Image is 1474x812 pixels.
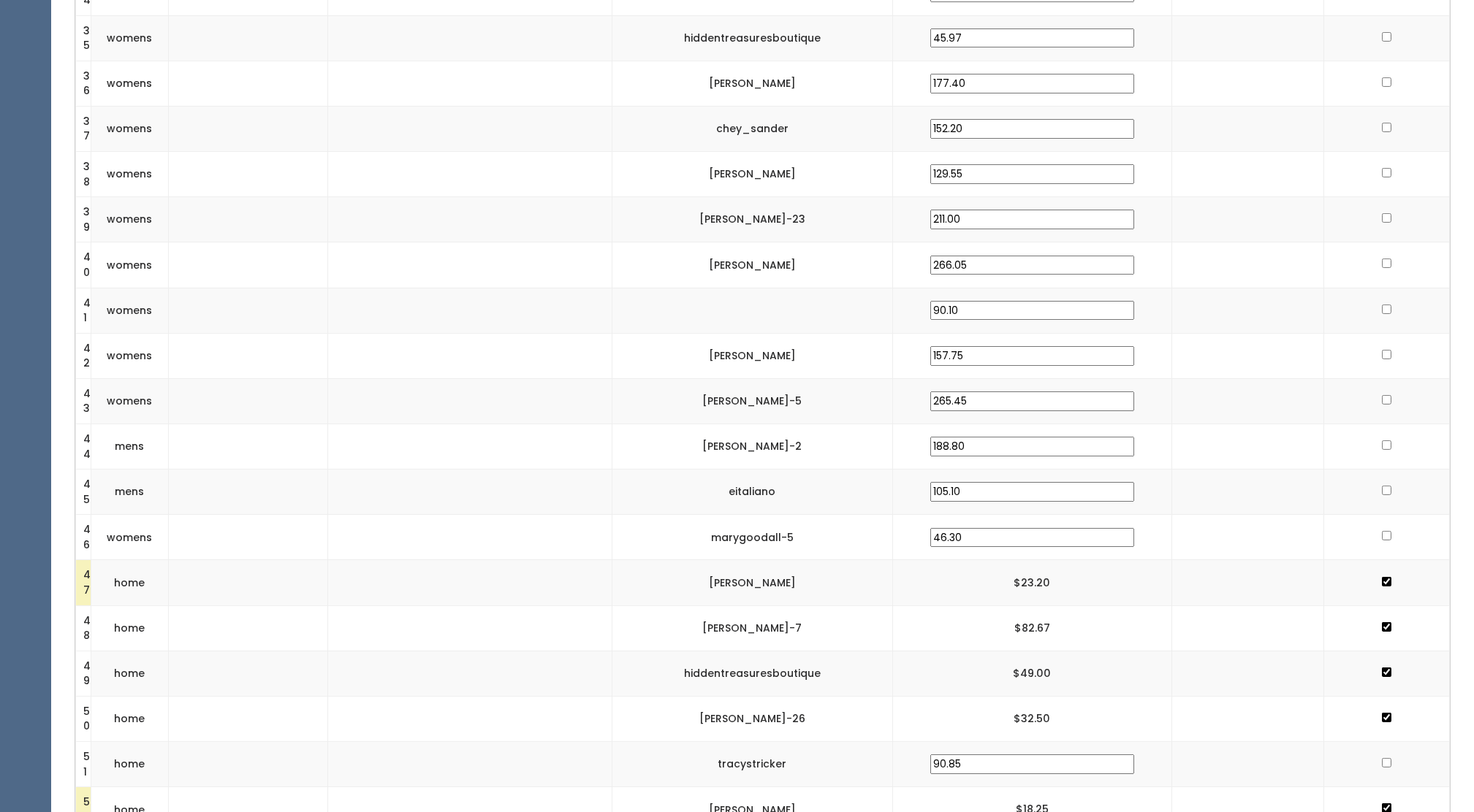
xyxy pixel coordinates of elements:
td: 42 [76,333,91,378]
td: home [91,651,169,696]
td: 48 [76,605,91,651]
td: [PERSON_NAME] [612,333,892,378]
td: home [91,560,169,605]
td: 46 [76,515,91,560]
td: [PERSON_NAME] [612,152,892,197]
td: [PERSON_NAME]-26 [612,696,892,741]
td: 41 [76,288,91,333]
td: womens [91,197,169,242]
td: 43 [76,378,91,424]
td: 35 [76,15,91,61]
td: womens [91,242,169,288]
td: womens [91,61,169,106]
td: womens [91,106,169,151]
td: tracystricker [612,742,892,787]
td: hiddentreasuresboutique [612,15,892,61]
td: $49.00 [892,651,1171,696]
td: [PERSON_NAME]-2 [612,424,892,469]
td: 47 [76,560,91,605]
td: 40 [76,242,91,288]
td: $23.20 [892,560,1171,605]
td: home [91,605,169,651]
td: 51 [76,742,91,787]
td: 38 [76,152,91,197]
td: hiddentreasuresboutique [612,651,892,696]
td: $32.50 [892,696,1171,741]
td: mens [91,424,169,469]
td: home [91,696,169,741]
td: 50 [76,696,91,741]
td: womens [91,378,169,424]
td: mens [91,470,169,515]
td: womens [91,288,169,333]
td: [PERSON_NAME] [612,61,892,106]
td: [PERSON_NAME]-7 [612,605,892,651]
td: womens [91,152,169,197]
td: 37 [76,106,91,151]
td: [PERSON_NAME]-23 [612,197,892,242]
td: [PERSON_NAME] [612,560,892,605]
td: home [91,742,169,787]
td: [PERSON_NAME]-5 [612,378,892,424]
td: [PERSON_NAME] [612,242,892,288]
td: womens [91,15,169,61]
td: 49 [76,651,91,696]
td: 44 [76,424,91,469]
td: womens [91,515,169,560]
td: chey_sander [612,106,892,151]
td: 45 [76,470,91,515]
td: marygoodall-5 [612,515,892,560]
td: eitaliano [612,470,892,515]
td: womens [91,333,169,378]
td: $82.67 [892,605,1171,651]
td: 39 [76,197,91,242]
td: 36 [76,61,91,106]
